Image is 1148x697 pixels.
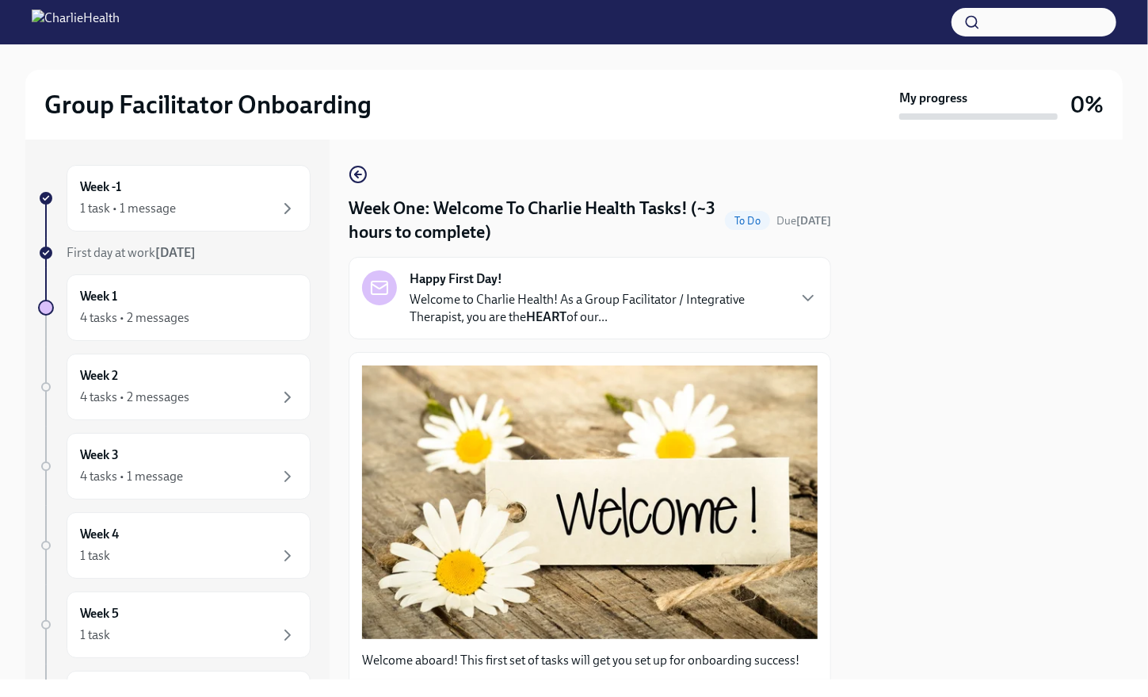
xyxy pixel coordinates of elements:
h6: Week 4 [80,526,119,543]
span: August 25th, 2025 09:00 [776,213,831,228]
h6: Week 2 [80,367,118,385]
h2: Group Facilitator Onboarding [44,89,372,121]
a: Week 14 tasks • 2 messages [38,274,311,341]
a: Week 51 task [38,592,311,658]
span: Due [776,214,831,228]
div: 4 tasks • 2 messages [80,309,189,327]
h6: Week 5 [80,605,119,622]
span: To Do [725,215,770,227]
a: Week 24 tasks • 2 messages [38,354,311,420]
p: Welcome to Charlie Health! As a Group Facilitator / Integrative Therapist, you are the of our... [410,291,786,326]
div: 1 task [80,626,110,644]
span: First day at work [67,245,196,260]
img: CharlieHealth [32,10,120,35]
p: Welcome aboard! This first set of tasks will get you set up for onboarding success! [362,652,818,669]
strong: Happy First Day! [410,270,502,288]
h3: 0% [1070,90,1104,119]
div: 4 tasks • 1 message [80,468,183,485]
button: Zoom image [362,366,818,639]
h6: Week 1 [80,288,117,305]
a: Week 34 tasks • 1 message [38,433,311,500]
a: Week -11 task • 1 message [38,165,311,232]
h6: Week 3 [80,446,119,464]
h4: Week One: Welcome To Charlie Health Tasks! (~3 hours to complete) [349,197,719,244]
strong: HEART [526,309,566,324]
div: 1 task • 1 message [80,200,176,217]
strong: [DATE] [155,245,196,260]
a: First day at work[DATE] [38,244,311,262]
a: Week 41 task [38,512,311,579]
div: 4 tasks • 2 messages [80,389,189,406]
div: 1 task [80,547,110,565]
strong: [DATE] [796,214,831,228]
h6: Week -1 [80,178,121,196]
strong: My progress [899,90,967,107]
